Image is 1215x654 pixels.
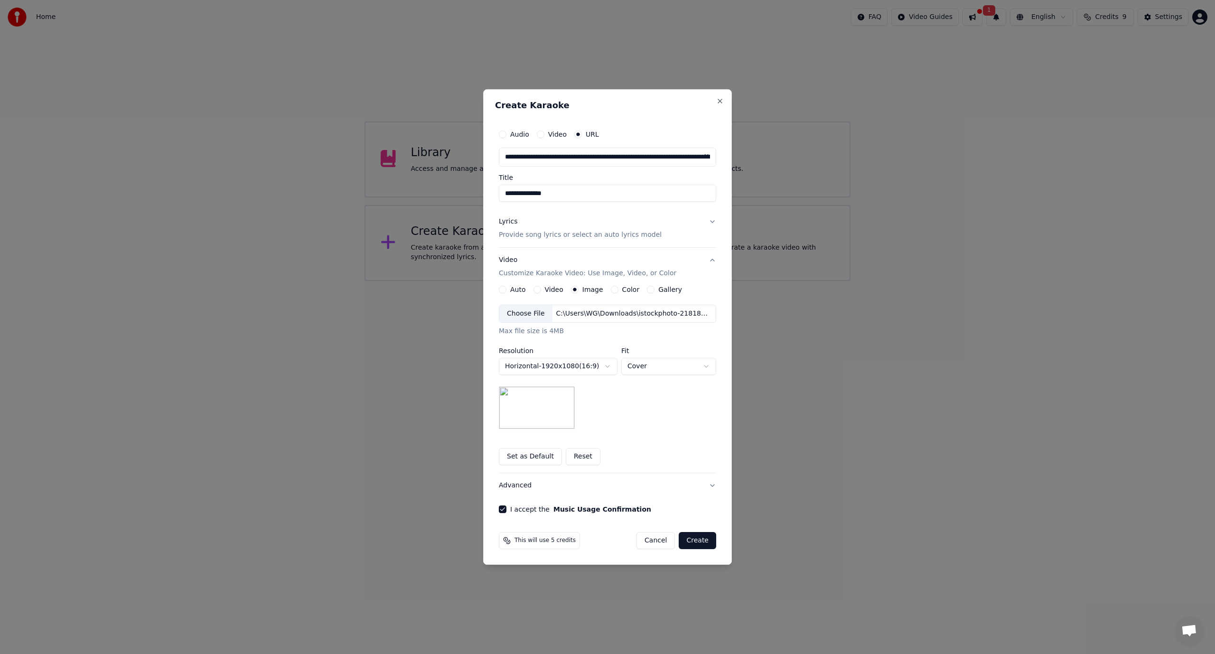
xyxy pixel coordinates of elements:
div: Choose File [499,305,552,322]
label: I accept the [510,506,651,513]
button: LyricsProvide song lyrics or select an auto lyrics model [499,209,716,247]
button: Reset [566,448,600,465]
div: C:\Users\WG\Downloads\istockphoto-2181899967-612x612.jpg [552,309,714,318]
button: VideoCustomize Karaoke Video: Use Image, Video, or Color [499,248,716,286]
label: Resolution [499,347,617,354]
div: Video [499,255,676,278]
div: Max file size is 4MB [499,327,716,336]
label: Title [499,174,716,181]
span: This will use 5 credits [514,537,576,544]
p: Customize Karaoke Video: Use Image, Video, or Color [499,269,676,278]
div: Lyrics [499,217,517,226]
label: Video [548,131,567,138]
label: Gallery [658,286,682,293]
button: Cancel [636,532,675,549]
label: Fit [621,347,716,354]
p: Provide song lyrics or select an auto lyrics model [499,230,662,240]
label: Image [582,286,603,293]
label: URL [586,131,599,138]
div: VideoCustomize Karaoke Video: Use Image, Video, or Color [499,286,716,473]
button: Advanced [499,473,716,498]
label: Video [545,286,563,293]
button: I accept the [553,506,651,513]
button: Create [679,532,716,549]
h2: Create Karaoke [495,101,720,110]
label: Color [622,286,640,293]
label: Auto [510,286,526,293]
label: Audio [510,131,529,138]
button: Set as Default [499,448,562,465]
